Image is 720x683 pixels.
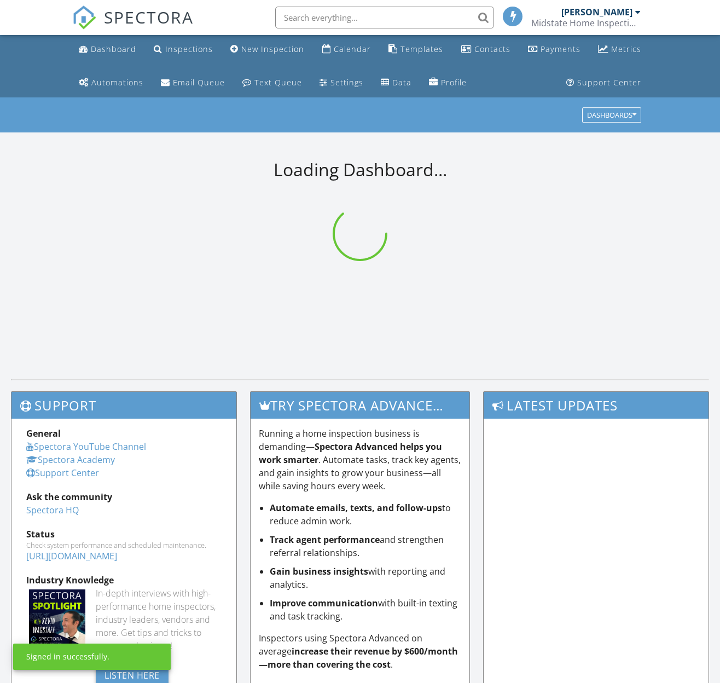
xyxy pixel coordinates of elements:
div: Dashboard [91,44,136,54]
div: Inspections [165,44,213,54]
a: SPECTORA [72,15,194,38]
div: Profile [441,77,467,88]
div: Calendar [334,44,371,54]
strong: Gain business insights [270,565,368,577]
a: Company Profile [425,73,471,93]
a: Email Queue [156,73,229,93]
div: Templates [400,44,443,54]
div: Payments [541,44,580,54]
a: Automations (Basic) [74,73,148,93]
strong: General [26,427,61,439]
a: Contacts [457,39,515,60]
li: and strengthen referral relationships. [270,533,461,559]
a: Support Center [562,73,646,93]
p: Running a home inspection business is demanding— . Automate tasks, track key agents, and gain ins... [259,427,461,493]
div: Dashboards [587,112,636,119]
div: Metrics [611,44,641,54]
strong: increase their revenue by $600/month—more than covering the cost [259,645,458,670]
a: Calendar [318,39,375,60]
a: Payments [524,39,585,60]
div: Data [392,77,411,88]
li: with reporting and analytics. [270,565,461,591]
div: Ask the community [26,490,222,503]
p: Inspectors using Spectora Advanced on average . [259,632,461,671]
strong: Improve communication [270,597,378,609]
div: Midstate Home Inspections LLC [531,18,641,28]
div: Automations [91,77,143,88]
div: Support Center [577,77,641,88]
a: Support Center [26,467,99,479]
a: Spectora YouTube Channel [26,441,146,453]
span: SPECTORA [104,5,194,28]
input: Search everything... [275,7,494,28]
button: Dashboards [582,108,641,123]
div: Settings [330,77,363,88]
a: Dashboard [74,39,141,60]
a: Spectora Academy [26,454,115,466]
a: Templates [384,39,448,60]
a: Inspections [149,39,217,60]
div: In-depth interviews with high-performance home inspectors, industry leaders, vendors and more. Ge... [96,587,222,652]
div: Check system performance and scheduled maintenance. [26,541,222,549]
li: to reduce admin work. [270,501,461,528]
img: The Best Home Inspection Software - Spectora [72,5,96,30]
h3: Try spectora advanced [DATE] [251,392,469,419]
div: Text Queue [254,77,302,88]
a: Settings [315,73,368,93]
a: Metrics [594,39,646,60]
a: Listen Here [96,669,169,681]
div: New Inspection [241,44,304,54]
h3: Support [11,392,236,419]
strong: Track agent performance [270,534,380,546]
strong: Spectora Advanced helps you work smarter [259,441,442,466]
a: Data [376,73,416,93]
img: Spectoraspolightmain [29,589,85,646]
a: New Inspection [226,39,309,60]
a: [URL][DOMAIN_NAME] [26,550,117,562]
div: Industry Knowledge [26,574,222,587]
li: with built-in texting and task tracking. [270,597,461,623]
div: Contacts [474,44,510,54]
a: Text Queue [238,73,306,93]
div: Status [26,528,222,541]
div: [PERSON_NAME] [561,7,632,18]
strong: Automate emails, texts, and follow-ups [270,502,442,514]
div: Email Queue [173,77,225,88]
a: Spectora HQ [26,504,79,516]
h3: Latest Updates [484,392,709,419]
div: Signed in successfully. [26,651,109,662]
